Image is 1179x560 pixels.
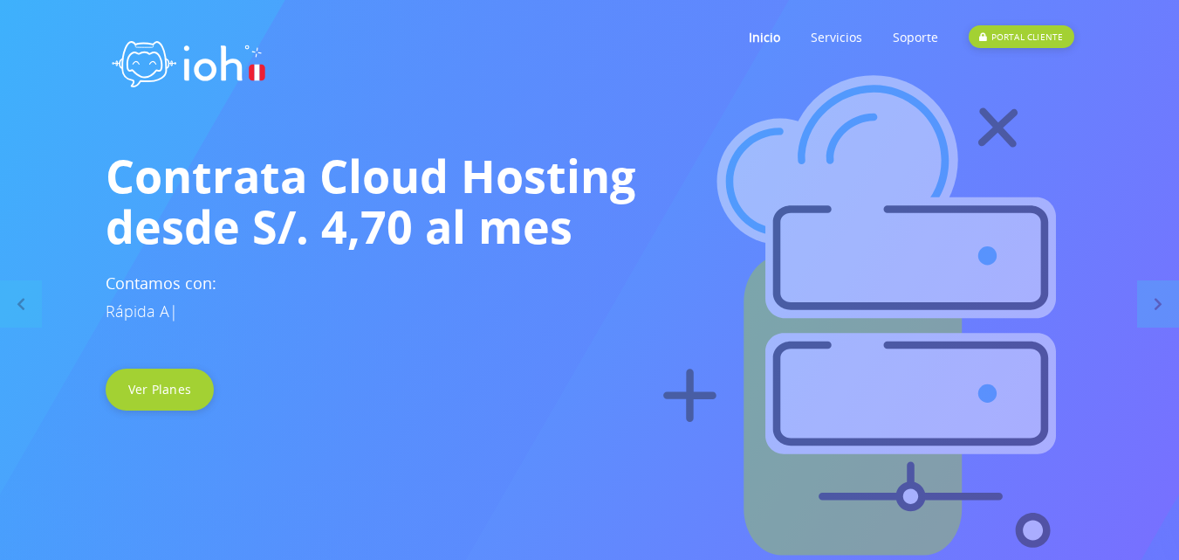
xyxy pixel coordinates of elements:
a: Ver Planes [106,369,215,411]
a: Soporte [893,3,938,72]
span: | [169,301,178,321]
div: PORTAL CLIENTE [969,25,1073,48]
h3: Contamos con: [106,269,1074,325]
a: Servicios [811,3,862,72]
a: Inicio [749,3,780,72]
img: logo ioh [106,22,271,100]
h1: Contrata Cloud Hosting desde S/. 4,70 al mes [106,150,1074,252]
span: Rápida A [106,301,169,321]
a: PORTAL CLIENTE [969,3,1073,72]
